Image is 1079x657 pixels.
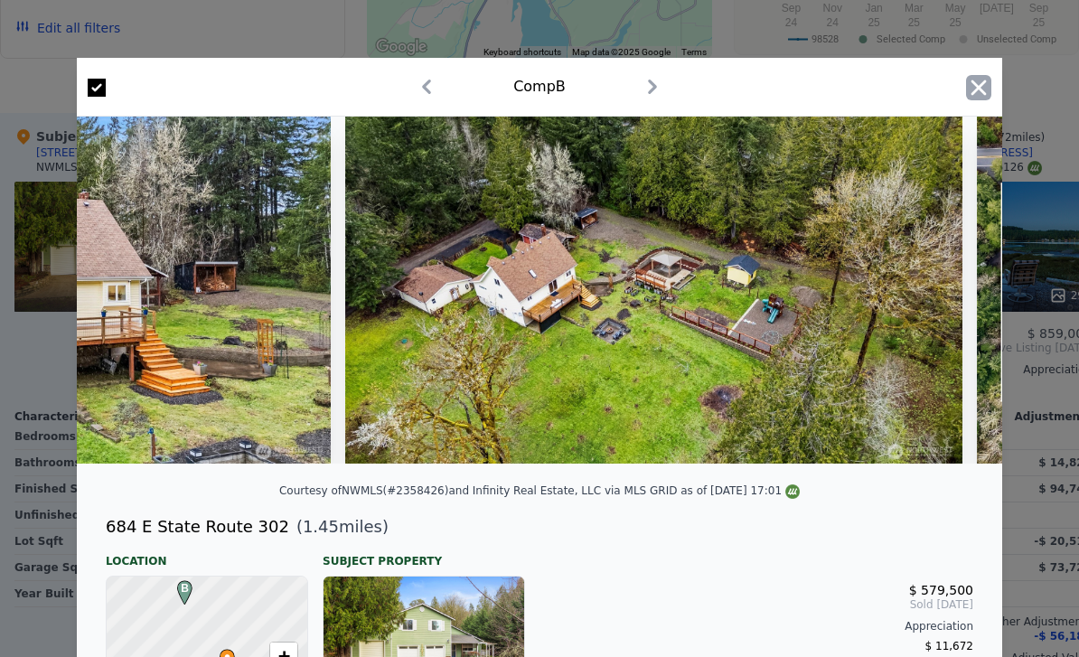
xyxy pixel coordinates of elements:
div: Location [106,540,308,568]
span: B [173,580,197,596]
span: Sold [DATE] [554,597,973,612]
span: $ 11,672 [925,640,973,652]
span: 1.45 [303,517,339,536]
img: NWMLS Logo [785,484,800,499]
div: Comp B [513,76,566,98]
div: Subject Property [323,540,525,568]
div: Appreciation [554,619,973,634]
div: Courtesy of NWMLS (#2358426) and Infinity Real Estate, LLC via MLS GRID as of [DATE] 17:01 [279,484,800,497]
span: $ 579,500 [909,583,973,597]
img: Property Img [345,117,962,464]
div: 684 E State Route 302 [106,514,289,540]
span: ( miles) [289,514,389,540]
div: B [173,580,183,591]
